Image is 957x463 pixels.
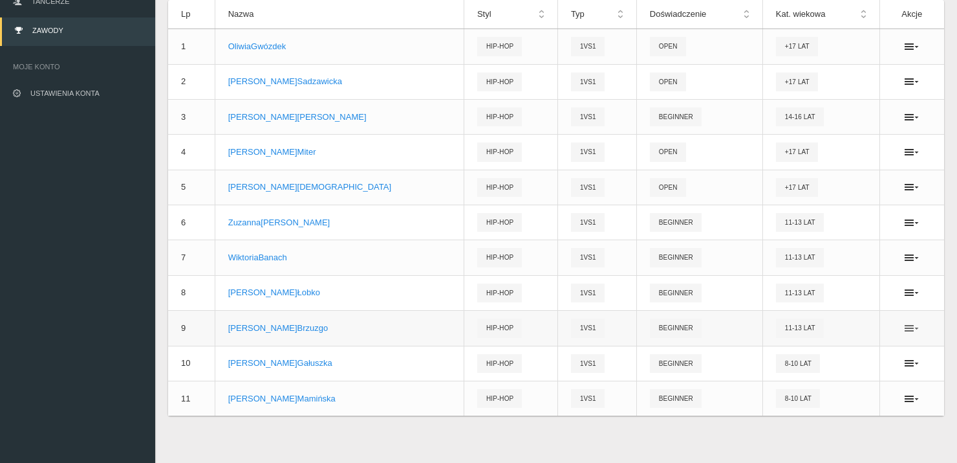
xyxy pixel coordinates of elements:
[650,248,702,267] span: Beginner
[776,389,820,408] span: 8-10 lat
[228,357,451,370] p: [PERSON_NAME] Gałuszka
[477,73,522,91] span: Hip-hop
[168,240,215,275] td: 7
[477,389,522,408] span: Hip-hop
[776,319,824,337] span: 11-13 lat
[776,213,824,232] span: 11-13 lat
[477,319,522,337] span: Hip-hop
[477,107,522,126] span: Hip-hop
[571,354,605,373] span: 1vs1
[571,107,605,126] span: 1vs1
[477,37,522,56] span: Hip-hop
[650,178,686,197] span: Open
[477,284,522,302] span: Hip-hop
[168,311,215,346] td: 9
[168,64,215,99] td: 2
[477,354,522,373] span: Hip-hop
[168,135,215,170] td: 4
[776,73,818,91] span: +17 lat
[168,99,215,134] td: 3
[776,178,818,197] span: +17 lat
[571,73,605,91] span: 1vs1
[32,27,63,34] span: Zawody
[776,107,824,126] span: 14-16 lat
[477,142,522,161] span: Hip-hop
[571,213,605,232] span: 1vs1
[650,142,686,161] span: Open
[571,319,605,337] span: 1vs1
[571,389,605,408] span: 1vs1
[228,286,451,299] p: [PERSON_NAME] Łobko
[477,178,522,197] span: Hip-hop
[776,354,820,373] span: 8-10 lat
[168,29,215,64] td: 1
[650,73,686,91] span: Open
[228,392,451,405] p: [PERSON_NAME] Mamińska
[168,275,215,310] td: 8
[228,111,451,124] p: [PERSON_NAME] [PERSON_NAME]
[30,89,100,97] span: Ustawienia konta
[650,213,702,232] span: Beginner
[650,37,686,56] span: Open
[776,142,818,161] span: +17 lat
[571,178,605,197] span: 1vs1
[776,284,824,302] span: 11-13 lat
[477,213,522,232] span: Hip-hop
[228,322,451,335] p: [PERSON_NAME] Brzuzgo
[228,216,451,229] p: Zuzanna [PERSON_NAME]
[13,60,142,73] span: Moje konto
[477,248,522,267] span: Hip-hop
[776,37,818,56] span: +17 lat
[650,389,702,408] span: Beginner
[571,37,605,56] span: 1vs1
[571,284,605,302] span: 1vs1
[650,319,702,337] span: Beginner
[228,75,451,88] p: [PERSON_NAME] Sadzawicka
[168,170,215,205] td: 5
[650,107,702,126] span: Beginner
[228,181,451,194] p: [PERSON_NAME] [DEMOGRAPHIC_DATA]
[571,248,605,267] span: 1vs1
[168,381,215,416] td: 11
[168,205,215,240] td: 6
[650,354,702,373] span: Beginner
[228,40,451,53] p: Oliwia Gwózdek
[228,146,451,159] p: [PERSON_NAME] Miter
[168,346,215,381] td: 10
[650,284,702,302] span: Beginner
[228,251,451,264] p: Wiktoria Banach
[571,142,605,161] span: 1vs1
[776,248,824,267] span: 11-13 lat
